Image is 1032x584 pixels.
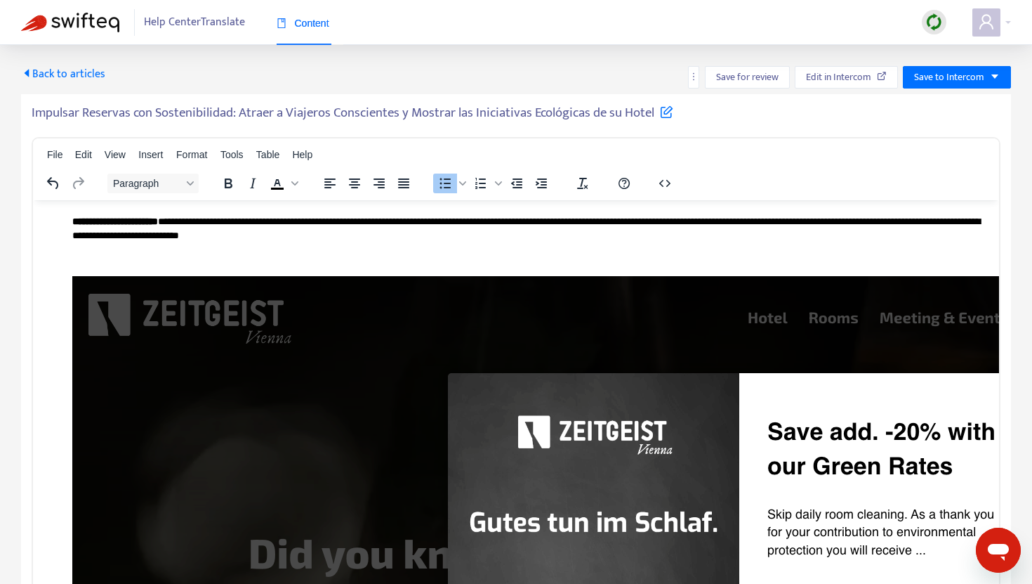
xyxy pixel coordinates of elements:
[343,174,366,193] button: Align center
[903,66,1011,89] button: Save to Intercomcaret-down
[612,174,636,193] button: Help
[277,18,286,28] span: book
[392,174,416,193] button: Justify
[795,66,898,89] button: Edit in Intercom
[105,149,126,160] span: View
[107,174,199,193] button: Block Paragraph
[469,174,504,193] div: Numbered list
[265,174,300,193] div: Text color Black
[216,174,240,193] button: Bold
[220,149,244,160] span: Tools
[705,66,790,89] button: Save for review
[433,174,468,193] div: Bullet list
[688,66,699,89] button: more
[976,528,1021,573] iframe: Button to launch messaging window
[571,174,595,193] button: Clear formatting
[277,18,329,29] span: Content
[925,13,943,31] img: sync.dc5367851b00ba804db3.png
[367,174,391,193] button: Align right
[318,174,342,193] button: Align left
[113,178,182,189] span: Paragraph
[716,70,779,85] span: Save for review
[21,65,105,84] span: Back to articles
[978,13,995,30] span: user
[529,174,553,193] button: Increase indent
[41,174,65,193] button: Undo
[75,149,92,160] span: Edit
[144,9,245,36] span: Help Center Translate
[505,174,529,193] button: Decrease indent
[990,72,1000,82] span: caret-down
[21,13,119,32] img: Swifteq
[241,174,265,193] button: Italic
[689,72,699,82] span: more
[47,149,63,160] span: File
[256,149,279,160] span: Table
[138,149,163,160] span: Insert
[292,149,312,160] span: Help
[32,105,673,122] h5: Impulsar Reservas con Sostenibilidad: Atraer a Viajeros Conscientes y Mostrar las Iniciativas Eco...
[66,174,90,193] button: Redo
[914,70,984,85] span: Save to Intercom
[176,149,207,160] span: Format
[21,67,32,79] span: caret-left
[806,70,871,85] span: Edit in Intercom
